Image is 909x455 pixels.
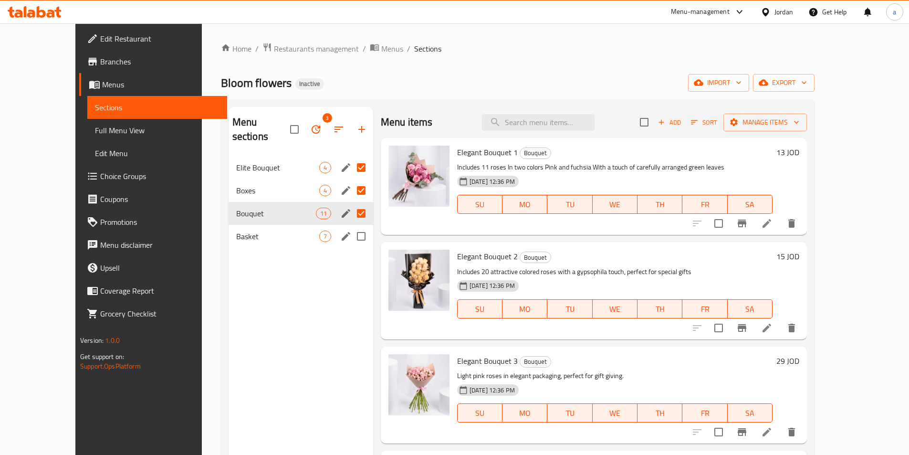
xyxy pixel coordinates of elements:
button: delete [780,317,803,339]
span: 3 [323,113,332,123]
a: Menus [370,42,403,55]
span: [DATE] 12:36 PM [466,177,519,186]
h6: 29 JOD [776,354,799,368]
span: Add [657,117,682,128]
li: / [407,43,410,54]
img: Elegant Bouquet 1 [388,146,449,207]
a: Edit menu item [761,426,773,438]
button: delete [780,212,803,235]
h2: Menu sections [232,115,290,144]
a: Promotions [79,211,227,233]
span: TH [641,198,679,212]
a: Full Menu View [87,119,227,142]
button: edit [339,229,353,243]
span: Select section [634,112,654,132]
button: FR [682,299,727,318]
span: WE [596,302,634,316]
button: Manage items [723,114,807,131]
a: Support.OpsPlatform [80,360,141,372]
h6: 15 JOD [776,250,799,263]
span: Elegant Bouquet 3 [457,354,518,368]
div: Elite Bouquet [236,162,319,173]
nav: Menu sections [229,152,373,252]
div: Bouquet [520,356,551,368]
div: Bouquet11edit [229,202,373,225]
a: Home [221,43,251,54]
span: Coupons [100,193,219,205]
button: Add [654,115,685,130]
div: Jordan [774,7,793,17]
span: Bouquet [520,148,551,159]
a: Edit Menu [87,142,227,165]
span: Bloom flowers [221,72,292,94]
span: FR [686,302,723,316]
span: MO [506,198,543,212]
button: SA [728,299,773,318]
div: Boxes4edit [229,179,373,202]
span: TU [551,406,588,420]
span: Version: [80,334,104,347]
button: MO [502,403,547,423]
p: Includes 11 roses In two colors Pink and fuchsia With a touch of carefully arranged green leaves [457,161,773,173]
span: Sections [414,43,441,54]
button: Sort [689,115,720,130]
span: [DATE] 12:36 PM [466,281,519,290]
a: Upsell [79,256,227,279]
span: Basket [236,231,319,242]
span: Select to update [709,213,729,233]
span: [DATE] 12:36 PM [466,386,519,395]
span: Select all sections [284,119,304,139]
span: Bulk update [304,118,327,141]
span: import [696,77,742,89]
span: SA [731,406,769,420]
a: Sections [87,96,227,119]
a: Coverage Report [79,279,227,302]
span: Boxes [236,185,319,196]
button: TH [637,403,682,423]
span: 1.0.0 [105,334,120,347]
button: TU [547,195,592,214]
span: MO [506,406,543,420]
a: Restaurants management [262,42,359,55]
button: delete [780,421,803,444]
span: Elegant Bouquet 2 [457,249,518,264]
span: Bouquet [520,356,551,367]
span: TU [551,302,588,316]
div: Basket7edit [229,225,373,248]
button: edit [339,160,353,175]
span: MO [506,302,543,316]
a: Edit menu item [761,322,773,334]
div: Bouquet [520,252,551,263]
a: Menu disclaimer [79,233,227,256]
span: SU [461,406,499,420]
span: SU [461,302,499,316]
button: SU [457,403,502,423]
button: SU [457,195,502,214]
span: 11 [316,209,331,218]
span: FR [686,406,723,420]
span: FR [686,198,723,212]
span: TH [641,302,679,316]
span: Select to update [709,318,729,338]
span: TH [641,406,679,420]
div: Menu-management [671,6,730,18]
button: TU [547,299,592,318]
button: Branch-specific-item [731,421,753,444]
nav: breadcrumb [221,42,815,55]
img: Elegant Bouquet 2 [388,250,449,311]
span: Sort [691,117,717,128]
span: Menus [102,79,219,90]
span: Upsell [100,262,219,274]
span: Promotions [100,216,219,228]
button: TH [637,299,682,318]
h2: Menu items [381,115,433,129]
img: Elegant Bouquet 3 [388,354,449,415]
a: Menus [79,73,227,96]
button: SA [728,195,773,214]
button: MO [502,195,547,214]
span: Full Menu View [95,125,219,136]
button: import [688,74,749,92]
span: SA [731,198,769,212]
span: WE [596,406,634,420]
